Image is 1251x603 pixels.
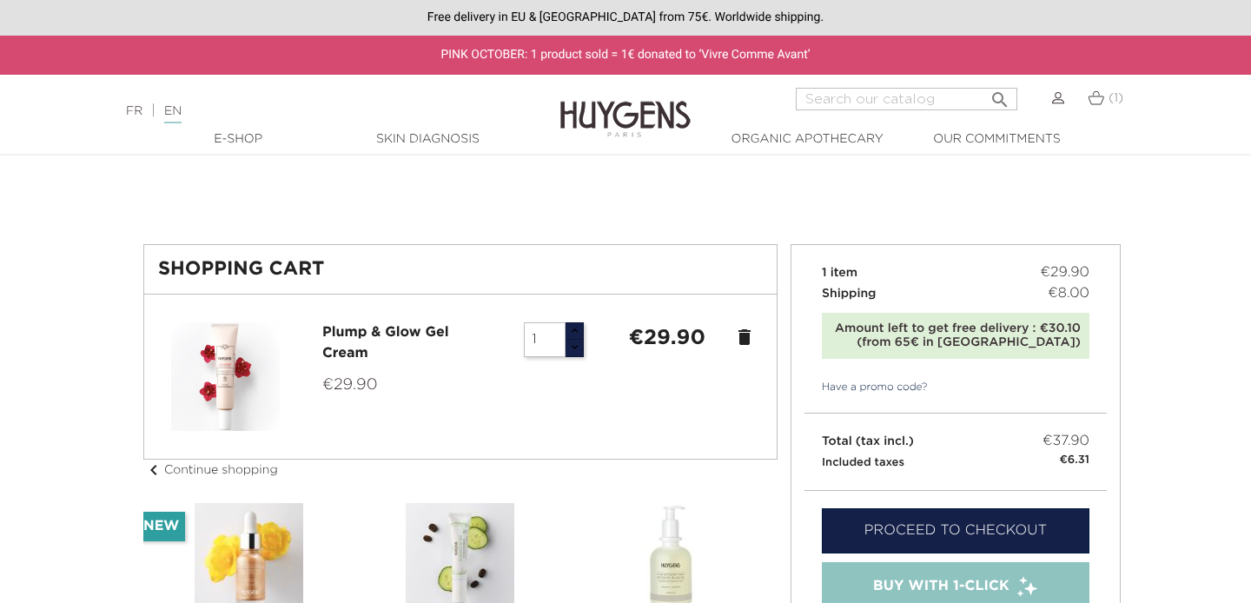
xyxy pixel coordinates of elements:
a: Organic Apothecary [720,130,894,149]
span: Total (tax incl.) [822,435,914,447]
button:  [984,83,1016,106]
li: New [137,512,185,541]
span: €29.90 [322,377,377,393]
i:  [990,84,1010,105]
a: EN [164,105,182,123]
div: | [117,101,508,122]
a: E-Shop [151,130,325,149]
a: Our commitments [910,130,1083,149]
span: €29.90 [1041,262,1089,283]
a: chevron_leftContinue shopping [143,464,278,476]
a: Plump & Glow Gel Cream [322,326,449,361]
a: Have a promo code? [804,380,928,395]
a: Skin Diagnosis [341,130,514,149]
i: chevron_left [143,460,164,480]
a: delete [734,327,755,348]
span: 1 item [822,267,857,279]
a: Proceed to checkout [822,508,1089,553]
iframe: PayPal Message 1 [143,162,1108,211]
a: (1) [1088,91,1123,105]
div: Amount left to get free delivery : €30.10 (from 65€ in [GEOGRAPHIC_DATA]) [831,321,1081,351]
span: €37.90 [1042,431,1089,452]
span: (1) [1109,92,1123,104]
img: Plump & Glow Gel Cream [171,322,280,431]
span: Shipping [822,288,876,300]
input: Search [796,88,1017,110]
strong: €29.90 [629,328,705,348]
span: €8.00 [1048,283,1089,304]
a: FR [126,105,142,117]
small: €6.31 [1059,452,1089,469]
small: Included taxes [822,457,904,468]
img: Huygens [560,73,691,140]
h1: Shopping Cart [158,259,763,280]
